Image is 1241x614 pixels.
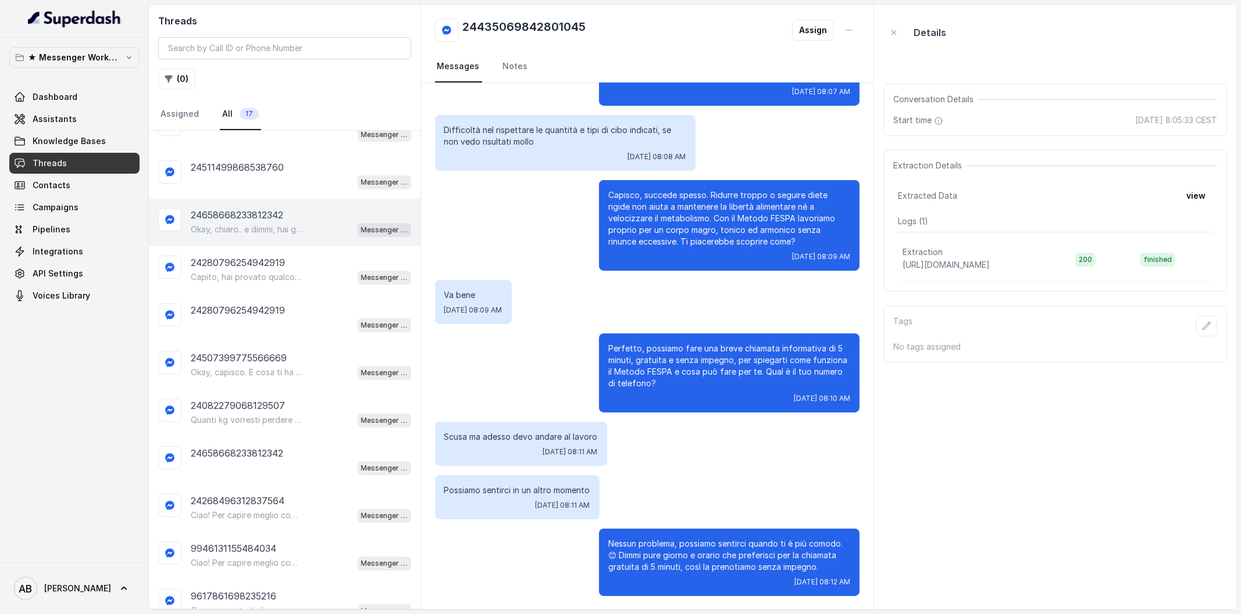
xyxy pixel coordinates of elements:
span: Conversation Details [893,94,978,105]
p: Messenger Metodo FESPA v2 [361,177,408,188]
span: Dashboard [33,91,77,103]
p: Nessun problema, possiamo sentirci quando ti è più comodo. 😊 Dimmi pure giorno e orario che prefe... [608,538,850,573]
p: 24511499868538760 [191,160,284,174]
p: Extraction [903,246,943,258]
p: Messenger Metodo FESPA v2 [361,415,408,426]
img: light.svg [28,9,122,28]
p: Messenger Metodo FESPA v2 [361,224,408,236]
span: Assistants [33,113,77,125]
p: Messenger Metodo FESPA v2 [361,558,408,569]
p: 24658668233812342 [191,446,283,460]
p: Messenger Metodo FESPA v2 [361,462,408,474]
p: Perfetto, possiamo fare una breve chiamata informativa di 5 minuti, gratuita e senza impegno, per... [608,343,850,389]
p: Va bene [444,289,502,301]
a: Pipelines [9,219,140,240]
span: [PERSON_NAME] [44,583,111,594]
a: Dashboard [9,87,140,107]
span: [DATE] 08:07 AM [792,87,850,96]
a: Knowledge Bases [9,131,140,152]
span: Integrations [33,246,83,257]
p: Messenger Metodo FESPA v2 [361,272,408,283]
p: Scusa ma adesso devo andare al lavoro [444,431,598,443]
span: [DATE] 08:08 AM [628,152,686,161]
p: Messenger Metodo FESPA v2 [361,367,408,379]
button: view [1179,185,1213,206]
p: Difficoltà nel rispettare le quantità e tipi di cibo indicati, se non vedo risultati mollo [444,124,686,148]
a: Notes [501,51,530,82]
button: Assign [792,20,834,41]
p: 24507399775566669 [191,351,287,365]
p: 24268496312837564 [191,494,284,508]
button: ★ Messenger Workspace [9,47,140,68]
a: Campaigns [9,197,140,218]
h2: Threads [158,14,411,28]
p: Capito, hai provato qualcosa ma senza risultati soddisfacenti? Quali difficoltà hai incontrato co... [191,271,302,283]
a: [PERSON_NAME] [9,572,140,605]
a: Messages [435,51,482,82]
p: Okay, chiaro.. e dimmi, hai già provato qualcosa per perdere questi 10 kg? [191,224,302,235]
span: [DATE] 08:11 AM [536,501,590,510]
span: 200 [1075,253,1096,267]
text: AB [19,583,33,595]
p: 24280796254942919 [191,303,285,317]
span: Pipelines [33,224,70,235]
span: [URL][DOMAIN_NAME] [903,260,990,270]
p: Tags [893,315,912,336]
span: Extraction Details [893,160,967,171]
span: Campaigns [33,202,79,213]
span: [DATE] 08:09 AM [792,252,850,261]
input: Search by Call ID or Phone Number [158,37,411,59]
p: Ciao! Per capire meglio come aiutarti, potresti dirmi quanti kg vorresti perdere o qual è il tuo ... [191,509,302,521]
span: 17 [240,108,259,120]
p: Ciao! Per capire meglio come aiutarti, potresti dirmi quanti kg vorresti perdere o qual è il tuo ... [191,557,302,569]
a: Voices Library [9,285,140,306]
p: 24280796254942919 [191,256,285,270]
button: (0) [158,69,195,89]
span: finished [1140,253,1175,267]
span: [DATE] 08:10 AM [794,394,850,403]
p: Okay, capisco. E cosa ti ha spinto a richiedere informazioni sul Metodo FESPA? Cos’è che ti ha in... [191,367,302,378]
span: Voices Library [33,290,90,301]
span: [DATE] 08:11 AM [543,447,598,457]
p: Details [914,26,946,40]
span: [DATE] 08:12 AM [794,577,850,587]
p: No tags assigned [893,341,1217,353]
a: Assigned [158,99,201,130]
span: Threads [33,157,67,169]
span: API Settings [33,268,83,279]
nav: Tabs [435,51,860,82]
a: Threads [9,153,140,174]
span: Contacts [33,179,70,191]
a: API Settings [9,263,140,284]
p: Messenger Metodo FESPA v2 [361,319,408,331]
p: Messenger Metodo FESPA v2 [361,129,408,141]
a: Integrations [9,241,140,262]
p: Logs ( 1 ) [898,216,1213,227]
p: Messenger Metodo FESPA v2 [361,510,408,522]
nav: Tabs [158,99,411,130]
p: 9946131155484034 [191,541,276,555]
a: Contacts [9,175,140,196]
span: Start time [893,114,946,126]
p: Capisco, succede spesso. Ridurre troppo o seguire diete rigide non aiuta a mantenere la libertà a... [608,189,850,247]
a: Assistants [9,109,140,130]
span: Knowledge Bases [33,135,106,147]
span: [DATE] 08:09 AM [444,306,502,315]
p: 9617861698235216 [191,589,276,603]
span: [DATE] 8:05:33 CEST [1135,114,1217,126]
a: All17 [220,99,261,130]
p: 24082279068129507 [191,398,285,412]
p: Possiamo sentirci in un altro momento [444,484,590,496]
h2: 24435069842801045 [463,19,586,42]
p: 24658668233812342 [191,208,283,222]
span: Extracted Data [898,190,957,202]
p: Quanti kg vorresti perdere o qual è il tuo obiettivo? 😊 [191,414,302,426]
p: ★ Messenger Workspace [28,51,121,64]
